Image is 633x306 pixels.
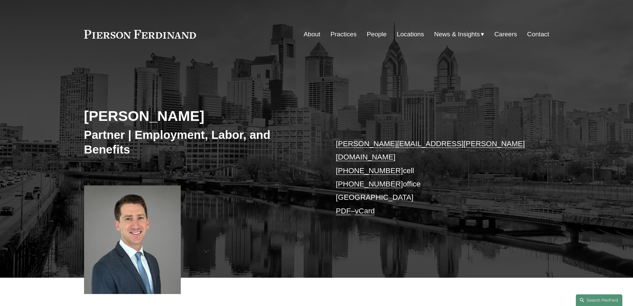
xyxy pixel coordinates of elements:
[367,28,387,41] a: People
[336,166,403,175] a: [PHONE_NUMBER]
[336,207,351,215] a: PDF
[336,137,530,218] p: cell office [GEOGRAPHIC_DATA] –
[434,29,480,40] span: News & Insights
[336,140,525,161] a: [PERSON_NAME][EMAIL_ADDRESS][PERSON_NAME][DOMAIN_NAME]
[494,28,517,41] a: Careers
[397,28,424,41] a: Locations
[304,28,320,41] a: About
[355,207,375,215] a: vCard
[527,28,549,41] a: Contact
[576,294,622,306] a: Search this site
[84,128,317,156] h3: Partner | Employment, Labor, and Benefits
[336,180,403,188] a: [PHONE_NUMBER]
[330,28,357,41] a: Practices
[434,28,484,41] a: folder dropdown
[84,107,317,125] h2: [PERSON_NAME]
